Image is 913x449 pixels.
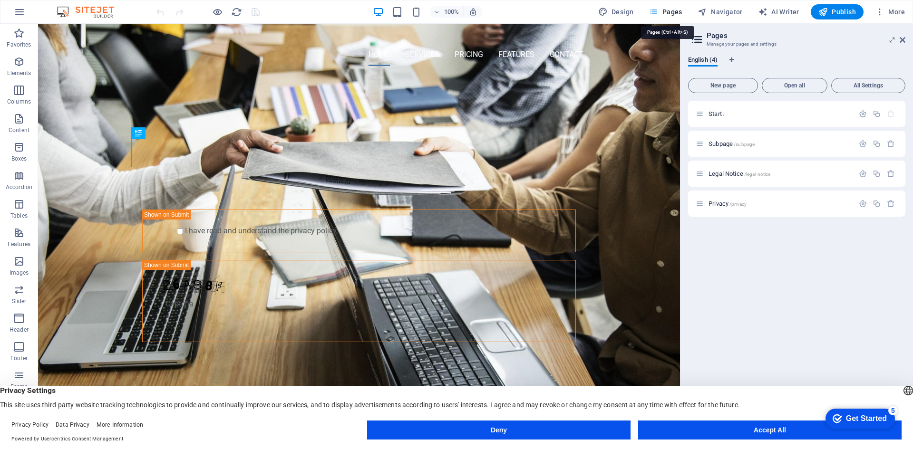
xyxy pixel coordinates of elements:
span: Design [598,7,634,17]
p: Favorites [7,41,31,48]
div: Settings [859,140,867,148]
div: Legal Notice/legal-notice [706,171,854,177]
button: 2 [22,401,28,406]
div: Subpage/subpage [706,141,854,147]
span: New page [692,83,754,88]
h6: 100% [444,6,459,18]
button: Design [594,4,638,19]
div: Start/ [706,111,854,117]
div: Language Tabs [688,56,905,74]
p: Images [10,269,29,277]
button: Pages [645,4,686,19]
div: Privacy/privacy [706,201,854,207]
button: 100% [430,6,464,18]
img: Editor Logo [55,6,126,18]
div: The startpage cannot be deleted [887,110,895,118]
span: Click to open page [709,140,755,147]
p: Elements [7,69,31,77]
div: Duplicate [873,110,881,118]
p: Forms [10,383,28,391]
p: Columns [7,98,31,105]
span: Navigator [698,7,743,17]
span: More [875,7,905,17]
div: Settings [859,110,867,118]
span: Publish [818,7,856,17]
span: All Settings [835,83,901,88]
div: Remove [887,140,895,148]
button: reload [231,6,242,18]
p: Boxes [11,155,27,162]
span: / [723,112,725,117]
span: AI Writer [758,7,799,17]
button: More [871,4,909,19]
p: Slider [12,297,27,305]
span: Pages [649,7,682,17]
h2: Pages [707,31,905,40]
div: Get Started 5 items remaining, 0% complete [8,5,77,25]
p: Footer [10,354,28,362]
button: Open all [762,78,827,93]
button: 1 [22,389,28,395]
div: Duplicate [873,170,881,178]
div: Remove [887,170,895,178]
button: Click here to leave preview mode and continue editing [212,6,223,18]
p: Features [8,240,30,248]
span: /privacy [729,201,747,207]
span: Click to open page [709,200,747,207]
span: /legal-notice [744,172,771,177]
p: Tables [10,212,28,220]
span: English (4) [688,54,718,67]
button: All Settings [831,78,905,93]
div: Settings [859,200,867,208]
button: Publish [811,4,864,19]
div: 5 [70,2,80,11]
div: Settings [859,170,867,178]
div: Get Started [28,10,69,19]
div: Remove [887,200,895,208]
div: Duplicate [873,140,881,148]
p: Header [10,326,29,334]
span: Click to open page [709,110,725,117]
span: Open all [766,83,823,88]
h3: Manage your pages and settings [707,40,886,48]
button: Navigator [694,4,747,19]
div: Duplicate [873,200,881,208]
span: /subpage [734,142,755,147]
p: Content [9,126,29,134]
button: New page [688,78,758,93]
span: Click to open page [709,170,770,177]
i: Reload page [231,7,242,18]
p: Accordion [6,183,32,191]
button: AI Writer [754,4,803,19]
i: On resize automatically adjust zoom level to fit chosen device. [469,8,477,16]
